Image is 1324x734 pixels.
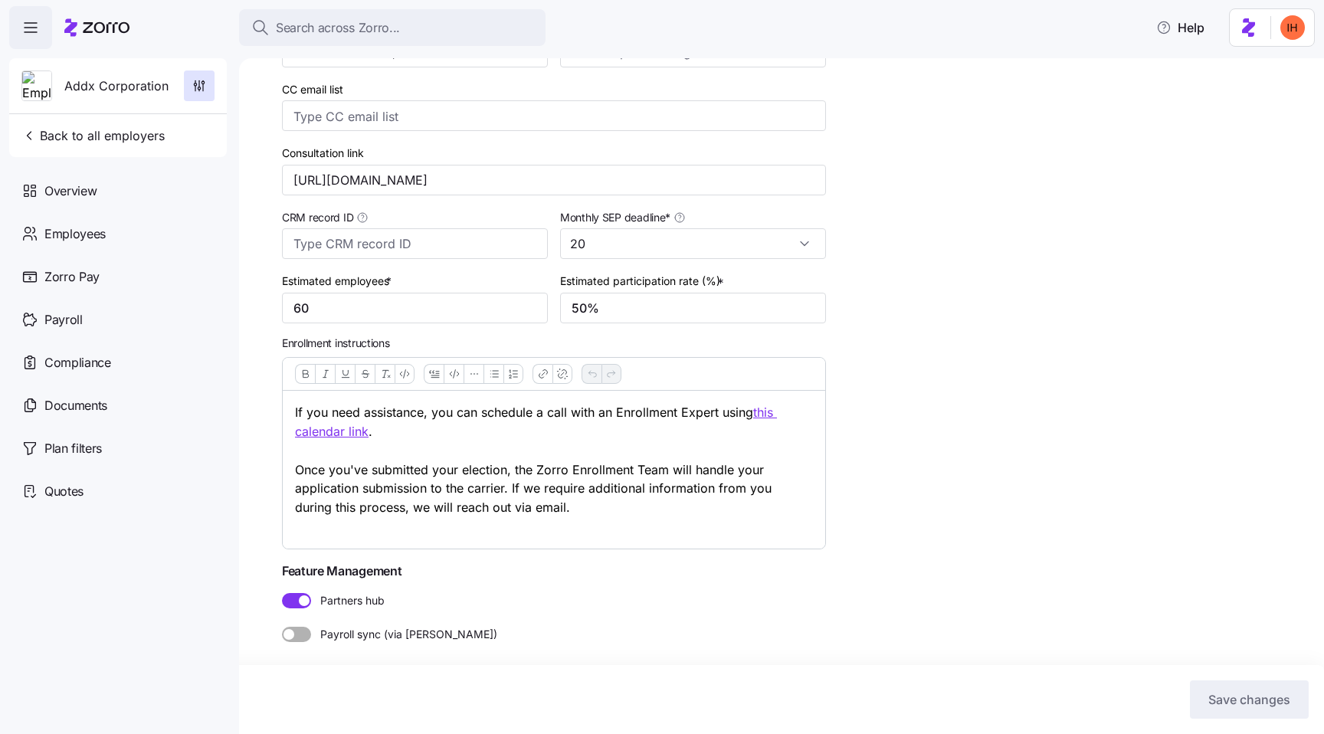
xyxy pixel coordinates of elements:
button: Bold [295,364,315,384]
button: Undo [582,364,601,384]
button: Ordered list [503,364,523,384]
button: Code block [444,364,464,384]
button: Code [395,364,415,384]
span: Compliance [44,353,111,372]
button: Search across Zorro... [239,9,546,46]
span: Quotes [44,482,84,501]
img: f3711480c2c985a33e19d88a07d4c111 [1280,15,1305,40]
button: Italic [315,364,335,384]
span: Addx Corporation [64,77,169,96]
a: Employees [9,212,227,255]
a: Zorro Pay [9,255,227,298]
a: Overview [9,169,227,212]
span: Help [1156,18,1204,37]
span: Feature Management [282,562,826,581]
input: Type CC email list [293,106,784,126]
input: Type CRM record ID [282,228,548,259]
span: Overview [44,182,97,201]
label: Estimated participation rate (%) [560,273,727,290]
input: Enter total employees [282,293,548,323]
span: Plan filters [44,439,102,458]
a: Compliance [9,341,227,384]
button: Bullet list [483,364,503,384]
button: Clear formatting [375,364,395,384]
span: Partners hub [311,593,385,608]
span: Save changes [1208,690,1290,709]
img: Employer logo [22,71,51,102]
button: Help [1144,12,1217,43]
span: Zorro Pay [44,267,100,287]
label: CC email list [282,81,343,98]
input: Consultation link [282,165,826,195]
label: Consultation link [282,145,364,162]
button: Save changes [1190,680,1309,719]
button: Strikethrough [355,364,375,384]
input: Select the monthly SEP deadline [560,228,826,259]
input: Enter percent enrolled [560,293,826,323]
span: CRM record ID [282,210,353,225]
span: Monthly SEP deadline * [560,210,670,225]
button: Remove link [552,364,572,384]
a: Quotes [9,470,227,513]
button: Underline [335,364,355,384]
button: Back to all employers [15,120,171,151]
a: Documents [9,384,227,427]
a: Payroll [9,298,227,341]
span: Employees [44,224,106,244]
span: Back to all employers [21,126,165,145]
span: Documents [44,396,107,415]
button: Redo [601,364,621,384]
button: Blockquote [424,364,444,384]
span: Payroll [44,310,83,329]
label: Estimated employees [282,273,395,290]
span: Search across Zorro... [276,18,400,38]
span: Payroll sync (via [PERSON_NAME]) [311,627,497,642]
button: Horizontal line [464,364,483,384]
a: this calendar link [295,405,777,439]
span: Enrollment instructions [282,336,826,351]
a: Plan filters [9,427,227,470]
p: If you need assistance, you can schedule a call with an Enrollment Expert using . Once you've sub... [295,403,813,536]
button: Link [533,364,552,384]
